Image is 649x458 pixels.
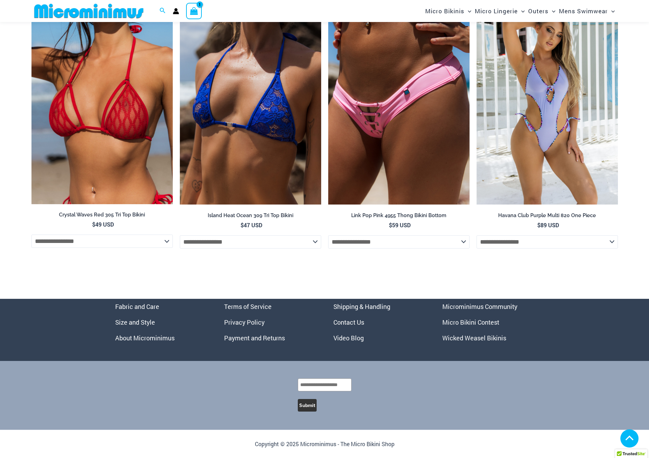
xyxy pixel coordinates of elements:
[389,221,411,229] bdi: 59 USD
[31,212,173,221] a: Crystal Waves Red 305 Tri Top Bikini
[389,221,392,229] span: $
[518,2,525,20] span: Menu Toggle
[423,2,473,20] a: Micro BikinisMenu ToggleMenu Toggle
[241,221,244,229] span: $
[548,2,555,20] span: Menu Toggle
[473,2,526,20] a: Micro LingerieMenu ToggleMenu Toggle
[608,2,615,20] span: Menu Toggle
[425,2,464,20] span: Micro Bikinis
[115,299,207,346] aside: Footer Widget 1
[333,334,364,342] a: Video Blog
[160,7,166,16] a: Search icon link
[528,2,548,20] span: Outers
[526,2,557,20] a: OutersMenu ToggleMenu Toggle
[180,212,321,219] h2: Island Heat Ocean 309 Tri Top Bikini
[475,2,518,20] span: Micro Lingerie
[333,299,425,346] aside: Footer Widget 3
[31,3,146,19] img: MM SHOP LOGO FLAT
[115,302,159,311] a: Fabric and Care
[115,299,207,346] nav: Menu
[298,399,317,412] button: Submit
[224,334,285,342] a: Payment and Returns
[333,299,425,346] nav: Menu
[224,318,265,326] a: Privacy Policy
[333,318,364,326] a: Contact Us
[31,212,173,218] h2: Crystal Waves Red 305 Tri Top Bikini
[442,299,534,346] nav: Menu
[180,212,321,221] a: Island Heat Ocean 309 Tri Top Bikini
[442,318,499,326] a: Micro Bikini Contest
[224,302,272,311] a: Terms of Service
[241,221,262,229] bdi: 47 USD
[442,299,534,346] aside: Footer Widget 4
[333,302,390,311] a: Shipping & Handling
[328,212,470,219] h2: Link Pop Pink 4955 Thong Bikini Bottom
[115,318,155,326] a: Size and Style
[537,221,559,229] bdi: 89 USD
[224,299,316,346] nav: Menu
[442,334,506,342] a: Wicked Weasel Bikinis
[422,1,618,21] nav: Site Navigation
[328,212,470,221] a: Link Pop Pink 4955 Thong Bikini Bottom
[442,302,517,311] a: Microminimus Community
[173,8,179,14] a: Account icon link
[115,334,175,342] a: About Microminimus
[92,221,114,228] bdi: 49 USD
[115,439,534,449] p: Copyright © 2025 Microminimus - The Micro Bikini Shop
[186,3,202,19] a: View Shopping Cart, 1 items
[559,2,608,20] span: Mens Swimwear
[92,221,95,228] span: $
[537,221,540,229] span: $
[477,212,618,219] h2: Havana Club Purple Multi 820 One Piece
[557,2,617,20] a: Mens SwimwearMenu ToggleMenu Toggle
[224,299,316,346] aside: Footer Widget 2
[477,212,618,221] a: Havana Club Purple Multi 820 One Piece
[464,2,471,20] span: Menu Toggle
